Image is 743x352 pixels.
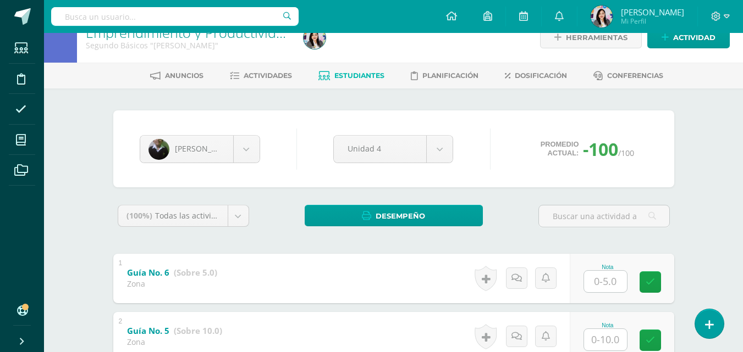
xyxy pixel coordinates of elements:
[305,205,483,226] a: Desempeño
[334,71,384,80] span: Estudiantes
[148,139,169,160] img: 8aec0bca0ba1b492e9e8a9ce4e618d39.png
[118,205,249,226] a: (100%)Todas las actividades de esta unidad
[51,7,299,26] input: Busca un usuario...
[304,27,326,49] img: d68dd43e1e0bb7b2ffdb34324ef3d439.png
[647,27,730,48] a: Actividad
[584,271,627,292] input: 0-5.0
[348,136,412,161] span: Unidad 4
[155,210,291,221] span: Todas las actividades de esta unidad
[584,264,632,270] div: Nota
[334,136,453,163] a: Unidad 4
[583,137,618,161] span: -100
[621,16,684,26] span: Mi Perfil
[175,143,236,154] span: [PERSON_NAME]
[422,71,478,80] span: Planificación
[591,5,613,27] img: d68dd43e1e0bb7b2ffdb34324ef3d439.png
[230,67,292,85] a: Actividades
[673,27,716,48] span: Actividad
[618,148,634,158] span: /100
[140,136,260,163] a: [PERSON_NAME]
[127,278,217,289] div: Zona
[126,210,152,221] span: (100%)
[174,267,217,278] strong: (Sobre 5.0)
[127,267,169,278] b: Guía No. 6
[86,40,290,51] div: Segundo Básicos 'Miguel Angel'
[165,71,203,80] span: Anuncios
[127,322,222,340] a: Guía No. 5 (Sobre 10.0)
[411,67,478,85] a: Planificación
[584,322,632,328] div: Nota
[244,71,292,80] span: Actividades
[621,7,684,18] span: [PERSON_NAME]
[515,71,567,80] span: Dosificación
[127,264,217,282] a: Guía No. 6 (Sobre 5.0)
[607,71,663,80] span: Conferencias
[150,67,203,85] a: Anuncios
[539,205,669,227] input: Buscar una actividad aquí...
[584,329,627,350] input: 0-10.0
[566,27,628,48] span: Herramientas
[127,325,169,336] b: Guía No. 5
[540,27,642,48] a: Herramientas
[505,67,567,85] a: Dosificación
[541,140,579,158] span: Promedio actual:
[593,67,663,85] a: Conferencias
[318,67,384,85] a: Estudiantes
[376,206,425,226] span: Desempeño
[127,337,222,347] div: Zona
[174,325,222,336] strong: (Sobre 10.0)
